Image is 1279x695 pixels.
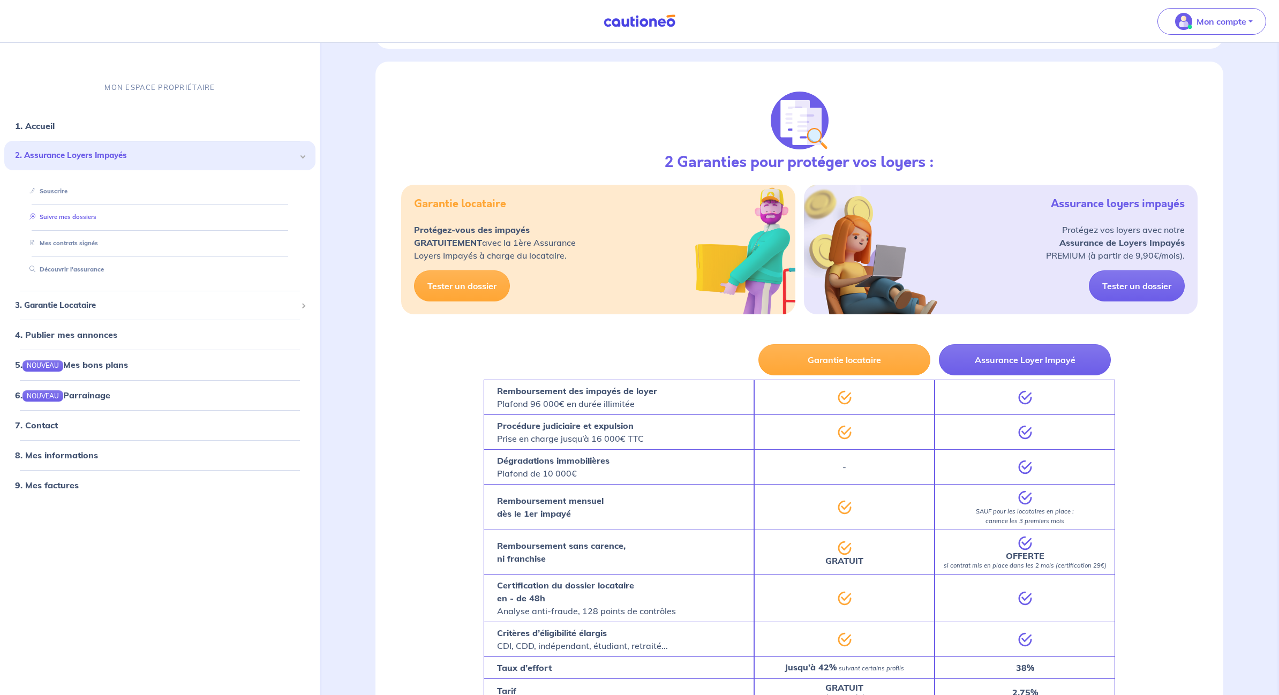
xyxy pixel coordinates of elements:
[15,329,117,340] a: 4. Publier mes annonces
[497,628,607,638] strong: Critères d’éligibilité élargis
[15,359,128,370] a: 5.NOUVEAUMes bons plans
[497,662,552,673] strong: Taux d’effort
[25,213,96,221] a: Suivre mes dossiers
[4,354,315,375] div: 5.NOUVEAUMes bons plans
[17,235,303,252] div: Mes contrats signés
[497,386,657,396] strong: Remboursement des impayés de loyer
[15,299,297,312] span: 3. Garantie Locataire
[4,324,315,345] div: 4. Publier mes annonces
[15,480,79,490] a: 9. Mes factures
[1175,13,1192,30] img: illu_account_valid_menu.svg
[4,141,315,170] div: 2. Assurance Loyers Impayés
[497,419,644,445] p: Prise en charge jusqu’à 16 000€ TTC
[4,384,315,405] div: 6.NOUVEAUParrainage
[104,82,215,93] p: MON ESPACE PROPRIÉTAIRE
[25,239,98,247] a: Mes contrats signés
[758,344,930,375] button: Garantie locataire
[976,508,1074,525] em: SAUF pour les locataires en place : carence les 3 premiers mois
[497,579,676,617] p: Analyse anti-fraude, 128 points de contrôles
[15,420,58,430] a: 7. Contact
[4,414,315,436] div: 7. Contact
[497,384,657,410] p: Plafond 96 000€ en durée illimitée
[599,14,680,28] img: Cautioneo
[414,223,576,262] p: avec la 1ère Assurance Loyers Impayés à charge du locataire.
[15,120,55,131] a: 1. Accueil
[1157,8,1266,35] button: illu_account_valid_menu.svgMon compte
[497,420,634,431] strong: Procédure judiciaire et expulsion
[825,555,863,566] strong: GRATUIT
[17,182,303,200] div: Souscrire
[771,92,829,149] img: justif-loupe
[497,626,668,652] p: CDI, CDD, indépendant, étudiant, retraité...
[497,454,610,480] p: Plafond de 10 000€
[1059,237,1185,248] strong: Assurance de Loyers Impayés
[15,389,110,400] a: 6.NOUVEAUParrainage
[414,270,510,301] a: Tester un dossier
[754,449,935,484] div: -
[665,154,934,172] h3: 2 Garanties pour protéger vos loyers :
[25,266,104,273] a: Découvrir l'assurance
[1051,198,1185,210] h5: Assurance loyers impayés
[1046,223,1185,262] p: Protégez vos loyers avec notre PREMIUM (à partir de 9,90€/mois).
[1197,15,1246,28] p: Mon compte
[825,682,863,693] strong: GRATUIT
[839,664,904,672] em: suivant certains profils
[4,444,315,466] div: 8. Mes informations
[497,455,610,466] strong: Dégradations immobilières
[1089,270,1185,301] a: Tester un dossier
[15,450,98,460] a: 8. Mes informations
[497,580,634,603] strong: Certification du dossier locataire en - de 48h
[414,224,530,248] strong: Protégez-vous des impayés GRATUITEMENT
[15,149,297,162] span: 2. Assurance Loyers Impayés
[944,562,1107,569] em: si contrat mis en place dans les 2 mois (certification 29€)
[414,198,506,210] h5: Garantie locataire
[939,344,1111,375] button: Assurance Loyer Impayé
[4,115,315,137] div: 1. Accueil
[1006,550,1044,561] strong: OFFERTE
[17,208,303,226] div: Suivre mes dossiers
[497,495,604,519] strong: Remboursement mensuel dès le 1er impayé
[17,261,303,278] div: Découvrir l'assurance
[1016,662,1034,673] strong: 38%
[4,474,315,496] div: 9. Mes factures
[497,540,626,564] strong: Remboursement sans carence, ni franchise
[25,187,67,194] a: Souscrire
[785,662,837,673] strong: Jusqu’à 42%
[4,295,315,316] div: 3. Garantie Locataire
